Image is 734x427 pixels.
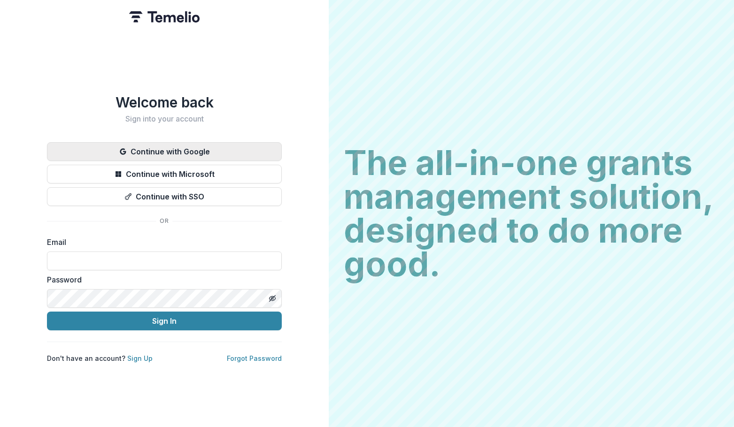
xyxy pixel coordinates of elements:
[47,114,282,123] h2: Sign into your account
[47,236,276,248] label: Email
[47,142,282,161] button: Continue with Google
[47,274,276,285] label: Password
[47,353,153,363] p: Don't have an account?
[47,94,282,111] h1: Welcome back
[127,354,153,362] a: Sign Up
[47,165,282,183] button: Continue with Microsoft
[265,291,280,306] button: Toggle password visibility
[129,11,200,23] img: Temelio
[47,312,282,330] button: Sign In
[227,354,282,362] a: Forgot Password
[47,187,282,206] button: Continue with SSO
